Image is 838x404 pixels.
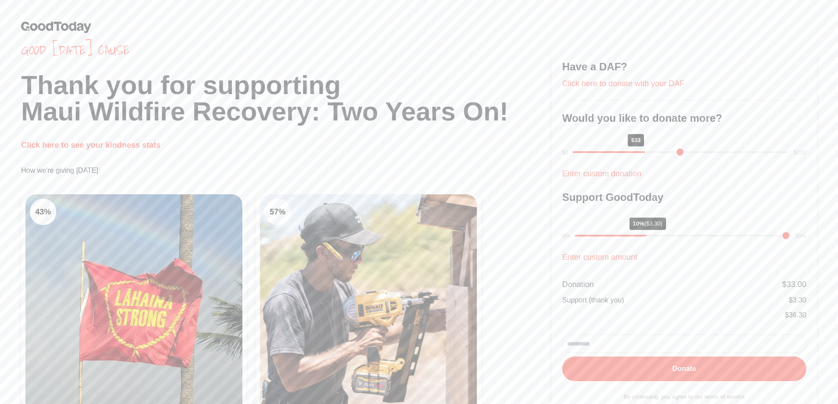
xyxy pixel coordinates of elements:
[789,295,806,306] div: $
[562,357,806,381] button: Donate
[795,232,806,240] div: 30%
[562,232,571,240] div: 0%
[794,148,806,157] div: $100
[629,218,666,230] div: 10%
[628,134,644,146] div: $33
[21,72,552,125] h1: Thank you for supporting Maui Wildfire Recovery: Two Years On!
[562,148,568,157] div: $1
[264,199,291,225] div: 57 %
[562,190,806,204] h3: Support GoodToday
[562,60,806,74] h3: Have a DAF?
[785,310,806,320] div: $
[30,199,56,225] div: 43 %
[562,278,594,291] div: Donation
[21,165,552,176] p: How we're giving [DATE]:
[562,169,641,178] a: Enter custom donation
[562,253,637,262] a: Enter custom amount
[782,278,806,291] div: $
[562,111,806,125] h3: Would you like to donate more?
[21,141,161,149] a: Click here to see your kindness stats
[562,79,684,88] a: Click here to donate with your DAF
[793,296,806,304] span: 3.30
[644,220,662,227] span: ($3.30)
[789,311,806,319] span: 36.30
[21,42,552,58] span: Good [DATE] cause
[562,295,624,306] div: Support (thank you)
[787,280,806,289] span: 33.00
[21,21,91,33] img: GoodToday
